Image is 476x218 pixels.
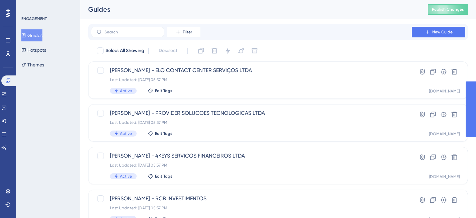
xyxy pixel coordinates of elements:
div: [DOMAIN_NAME] [429,88,460,94]
div: Last Updated: [DATE] 05:37 PM [110,205,393,211]
button: Publish Changes [428,4,468,15]
span: Edit Tags [155,174,172,179]
div: [DOMAIN_NAME] [429,131,460,137]
input: Search [105,30,159,34]
span: Active [120,131,132,136]
button: Themes [21,59,44,71]
span: [PERSON_NAME] - RCB INVESTIMENTOS [110,195,393,203]
span: [PERSON_NAME] - ELO CONTACT CENTER SERVIÇOS LTDA [110,66,393,74]
div: Last Updated: [DATE] 05:37 PM [110,120,393,125]
span: Edit Tags [155,131,172,136]
span: Select All Showing [106,47,144,55]
div: Last Updated: [DATE] 05:37 PM [110,77,393,82]
button: Deselect [153,45,183,57]
button: Edit Tags [148,174,172,179]
span: Publish Changes [432,7,464,12]
span: New Guide [432,29,453,35]
span: Edit Tags [155,88,172,93]
button: New Guide [412,27,465,37]
div: [DOMAIN_NAME] [429,174,460,179]
span: Deselect [159,47,177,55]
span: Active [120,174,132,179]
span: Filter [183,29,192,35]
span: [PERSON_NAME] - PROVIDER SOLUCOES TECNOLOGICAS LTDA [110,109,393,117]
iframe: UserGuiding AI Assistant Launcher [448,192,468,212]
button: Hotspots [21,44,46,56]
span: [PERSON_NAME] - 4KEYS SERVICOS FINANCEIROS LTDA [110,152,393,160]
button: Edit Tags [148,131,172,136]
div: ENGAGEMENT [21,16,47,21]
div: Last Updated: [DATE] 05:37 PM [110,163,393,168]
button: Filter [167,27,200,37]
button: Edit Tags [148,88,172,93]
span: Active [120,88,132,93]
div: Guides [88,5,411,14]
button: Guides [21,29,42,41]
